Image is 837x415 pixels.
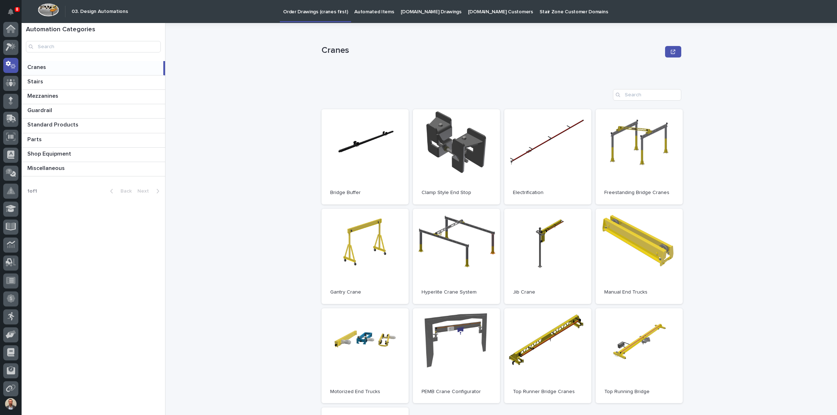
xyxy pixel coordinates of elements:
[504,109,591,204] a: Electrification
[613,89,681,101] input: Search
[596,308,683,404] a: Top Running Bridge
[22,90,165,104] a: MezzaninesMezzanines
[422,389,491,395] p: PEMB Crane Configurator
[16,7,18,12] p: 8
[27,135,43,143] p: Parts
[322,308,409,404] a: Motorized End Trucks
[604,190,674,196] p: Freestanding Bridge Cranes
[116,189,132,194] span: Back
[135,188,165,194] button: Next
[322,209,409,304] a: Gantry Crane
[513,389,583,395] p: Top Runner Bridge Cranes
[322,109,409,204] a: Bridge Buffer
[104,188,135,194] button: Back
[413,209,500,304] a: Hyperlite Crane System
[596,109,683,204] a: Freestanding Bridge Cranes
[22,75,165,90] a: StairsStairs
[27,120,80,128] p: Standard Products
[322,45,663,56] p: Cranes
[413,308,500,404] a: PEMB Crane Configurator
[22,162,165,176] a: MiscellaneousMiscellaneous
[38,3,59,17] img: Workspace Logo
[504,308,591,404] a: Top Runner Bridge Cranes
[3,396,18,411] button: users-avatar
[513,190,583,196] p: Electrification
[22,61,165,75] a: CranesCranes
[422,190,491,196] p: Clamp Style End Stop
[26,41,161,52] input: Search
[27,163,66,172] p: Miscellaneous
[27,63,47,71] p: Cranes
[413,109,500,204] a: Clamp Style End Stop
[422,289,491,295] p: Hyperlite Crane System
[27,106,54,114] p: Guardrail
[22,148,165,162] a: Shop EquipmentShop Equipment
[137,189,153,194] span: Next
[27,149,73,157] p: Shop Equipment
[26,26,161,34] h1: Automation Categories
[22,183,43,200] p: 1 of 1
[22,119,165,133] a: Standard ProductsStandard Products
[513,289,583,295] p: Jib Crane
[330,190,400,196] p: Bridge Buffer
[604,289,674,295] p: Manual End Trucks
[27,77,45,85] p: Stairs
[330,289,400,295] p: Gantry Crane
[27,91,60,100] p: Mezzanines
[22,133,165,148] a: PartsParts
[504,209,591,304] a: Jib Crane
[3,4,18,19] button: Notifications
[596,209,683,304] a: Manual End Trucks
[330,389,400,395] p: Motorized End Trucks
[72,9,128,15] h2: 03. Design Automations
[22,104,165,119] a: GuardrailGuardrail
[9,9,18,20] div: Notifications8
[604,389,674,395] p: Top Running Bridge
